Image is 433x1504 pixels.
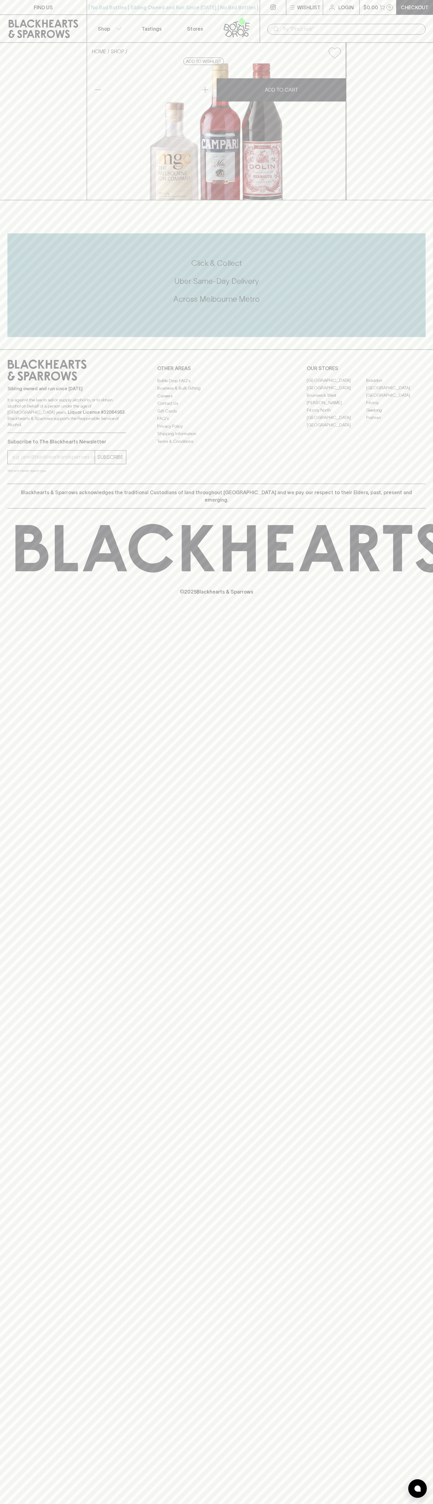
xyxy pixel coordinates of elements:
a: Careers [157,392,276,400]
a: Shipping Information [157,430,276,438]
p: We will never spam you [7,468,126,474]
a: Tastings [130,15,173,42]
button: Add to wishlist [183,58,224,65]
p: Subscribe to The Blackhearts Newsletter [7,438,126,445]
a: [GEOGRAPHIC_DATA] [307,421,366,429]
p: $0.00 [363,4,378,11]
p: 0 [388,6,391,9]
strong: Liquor License #32064953 [68,410,125,415]
p: Sibling owned and run since [DATE] [7,386,126,392]
h5: Click & Collect [7,258,426,268]
a: [PERSON_NAME] [307,399,366,407]
p: Shop [98,25,110,32]
p: OUR STORES [307,365,426,372]
p: It is against the law to sell or supply alcohol to, or to obtain alcohol on behalf of a person un... [7,397,126,428]
button: SUBSCRIBE [95,451,126,464]
a: Geelong [366,407,426,414]
a: FAQ's [157,415,276,422]
p: Tastings [142,25,162,32]
a: Stores [173,15,217,42]
a: SHOP [111,49,124,54]
p: Blackhearts & Sparrows acknowledges the traditional Custodians of land throughout [GEOGRAPHIC_DAT... [12,489,421,503]
a: Braddon [366,377,426,384]
a: Terms & Conditions [157,438,276,445]
a: Gift Cards [157,407,276,415]
a: Prahran [366,414,426,421]
p: FIND US [34,4,53,11]
p: Stores [187,25,203,32]
img: 31522.png [87,63,346,200]
a: Contact Us [157,400,276,407]
a: [GEOGRAPHIC_DATA] [307,414,366,421]
p: Checkout [401,4,429,11]
a: [GEOGRAPHIC_DATA] [307,384,366,392]
button: Shop [87,15,130,42]
a: Fitzroy [366,399,426,407]
a: Brunswick West [307,392,366,399]
a: Privacy Policy [157,422,276,430]
p: Wishlist [297,4,321,11]
p: Login [338,4,354,11]
img: bubble-icon [414,1485,421,1492]
a: Bottle Drop FAQ's [157,377,276,384]
a: [GEOGRAPHIC_DATA] [307,377,366,384]
a: [GEOGRAPHIC_DATA] [366,392,426,399]
input: Try "Pinot noir" [282,24,421,34]
h5: Across Melbourne Metro [7,294,426,304]
div: Call to action block [7,233,426,337]
a: Fitzroy North [307,407,366,414]
input: e.g. jane@blackheartsandsparrows.com.au [12,452,95,462]
a: Business & Bulk Gifting [157,385,276,392]
a: [GEOGRAPHIC_DATA] [366,384,426,392]
p: SUBSCRIBE [97,453,123,461]
a: HOME [92,49,106,54]
button: ADD TO CART [217,78,346,102]
p: OTHER AREAS [157,365,276,372]
h5: Uber Same-Day Delivery [7,276,426,286]
button: Add to wishlist [326,45,343,61]
p: ADD TO CART [265,86,298,93]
